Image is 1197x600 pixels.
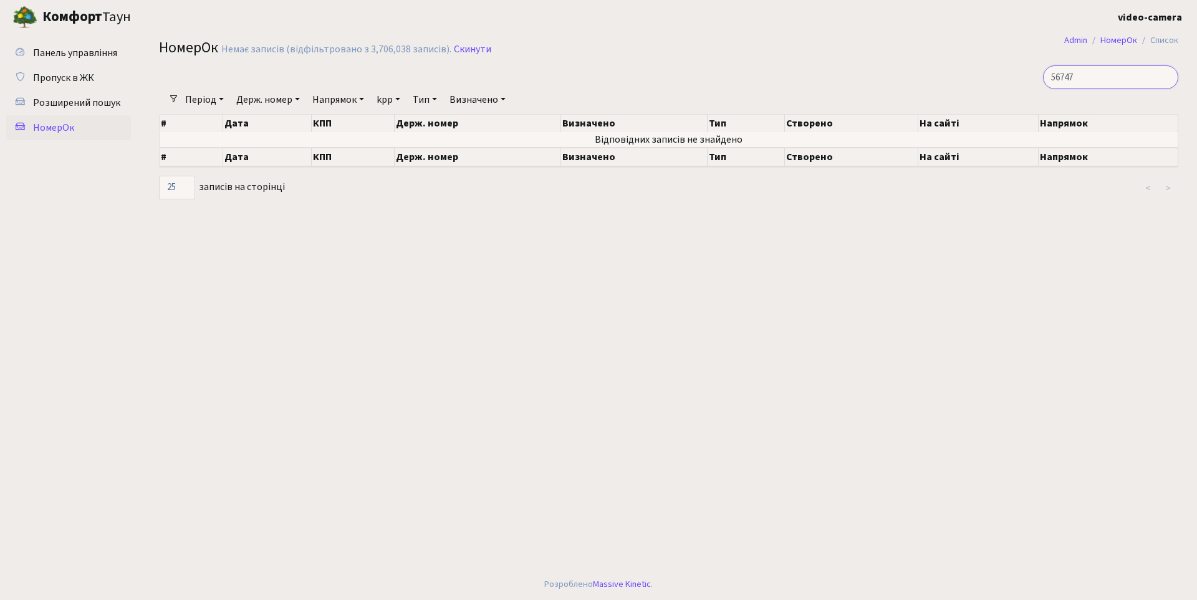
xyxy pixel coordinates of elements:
th: Дата [223,115,312,132]
th: Визначено [561,148,708,166]
th: # [160,148,223,166]
a: Скинути [454,44,491,55]
div: Немає записів (відфільтровано з 3,706,038 записів). [221,44,451,55]
a: Пропуск в ЖК [6,65,131,90]
a: Напрямок [307,89,369,110]
a: Massive Kinetic [593,578,651,591]
th: Створено [785,115,918,132]
a: НомерОк [6,115,131,140]
a: Admin [1064,34,1087,47]
div: Розроблено . [544,578,653,591]
a: Тип [408,89,442,110]
input: Пошук... [1043,65,1178,89]
a: video-camera [1118,10,1182,25]
th: КПП [312,115,395,132]
button: Переключити навігацію [156,7,187,27]
b: video-camera [1118,11,1182,24]
th: На сайті [918,115,1039,132]
a: Визначено [445,89,511,110]
a: НомерОк [1100,34,1137,47]
a: kpp [372,89,405,110]
img: logo.png [12,5,37,30]
label: записів на сторінці [159,176,285,199]
nav: breadcrumb [1046,27,1197,54]
td: Відповідних записів не знайдено [160,132,1178,147]
th: Держ. номер [395,115,561,132]
th: Визначено [561,115,708,132]
span: НомерОк [33,121,74,135]
b: Комфорт [42,7,102,27]
a: Панель управління [6,40,131,65]
th: # [160,115,223,132]
span: Пропуск в ЖК [33,71,94,85]
th: Тип [708,115,785,132]
span: НомерОк [159,37,218,59]
th: КПП [312,148,395,166]
th: Тип [708,148,785,166]
th: Дата [223,148,312,166]
li: Список [1137,34,1178,47]
a: Період [180,89,229,110]
select: записів на сторінці [159,176,195,199]
span: Панель управління [33,46,117,60]
th: Створено [785,148,918,166]
th: На сайті [918,148,1039,166]
span: Розширений пошук [33,96,120,110]
a: Держ. номер [231,89,305,110]
th: Напрямок [1039,148,1178,166]
a: Розширений пошук [6,90,131,115]
th: Напрямок [1039,115,1178,132]
th: Держ. номер [395,148,561,166]
span: Таун [42,7,131,28]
